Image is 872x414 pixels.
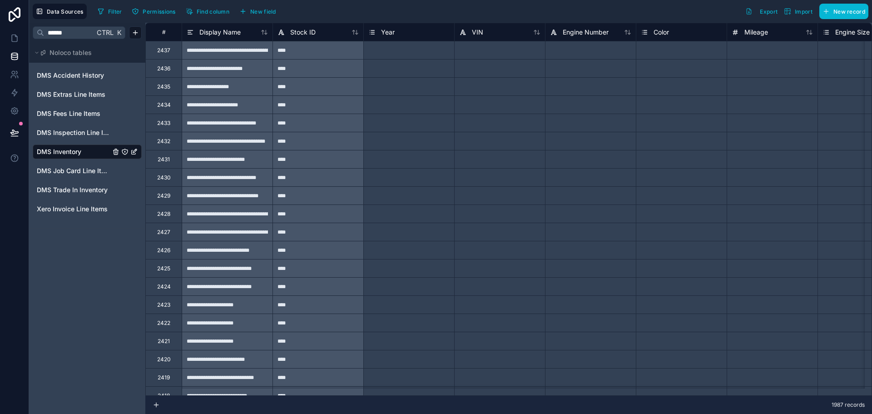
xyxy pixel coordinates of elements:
div: 2419 [158,374,170,381]
div: 2437 [157,47,170,54]
div: 2436 [157,65,170,72]
span: Import [795,8,813,15]
a: New record [816,4,868,19]
span: Find column [197,8,229,15]
span: DMS Trade In Inventory [37,185,108,195]
div: 2427 [157,229,170,236]
div: 2420 [157,356,171,363]
button: Export [742,4,781,19]
div: 2421 [158,338,170,345]
div: 2425 [157,265,170,272]
span: Noloco tables [50,48,92,57]
div: DMS Job Card Line Items [33,164,142,178]
span: DMS Inventory [37,147,81,156]
button: New field [236,5,279,18]
div: 2418 [158,392,170,399]
span: 1987 records [832,401,865,409]
a: DMS Fees Line Items [37,109,110,118]
a: DMS Accident History [37,71,110,80]
span: Export [760,8,778,15]
button: New record [819,4,868,19]
div: 2435 [157,83,170,90]
div: DMS Extras Line Items [33,87,142,102]
div: 2430 [157,174,171,181]
div: 2434 [157,101,171,109]
div: 2432 [157,138,170,145]
div: 2423 [157,301,170,309]
span: Permissions [143,8,175,15]
span: DMS Fees Line Items [37,109,100,118]
button: Data Sources [33,4,87,19]
span: Engine Number [563,28,609,37]
span: Mileage [744,28,768,37]
a: Xero Invoice Line Items [37,205,110,214]
span: K [116,30,122,36]
span: New field [250,8,276,15]
span: DMS Extras Line Items [37,90,105,99]
div: 2429 [157,192,170,200]
div: 2424 [157,283,171,290]
span: Xero Invoice Line Items [37,205,108,214]
a: DMS Trade In Inventory [37,185,110,195]
a: DMS Extras Line Items [37,90,110,99]
span: Ctrl [96,27,114,38]
span: Color [654,28,669,37]
div: DMS Fees Line Items [33,106,142,121]
span: Data Sources [47,8,84,15]
div: Xero Invoice Line Items [33,202,142,216]
span: Engine Size [835,28,870,37]
div: 2431 [158,156,170,163]
a: DMS Inspection Line Items [37,128,110,137]
span: Stock ID [290,28,316,37]
button: Import [781,4,816,19]
div: DMS Inventory [33,145,142,159]
a: Permissions [129,5,182,18]
div: 2426 [157,247,170,254]
div: DMS Accident History [33,68,142,83]
a: DMS Inventory [37,147,110,156]
span: VIN [472,28,483,37]
div: 2433 [157,120,170,127]
span: New record [833,8,865,15]
div: 2428 [157,210,170,218]
div: DMS Trade In Inventory [33,183,142,197]
button: Noloco tables [33,46,136,59]
div: 2422 [157,319,170,327]
div: DMS Inspection Line Items [33,125,142,140]
span: Display Name [199,28,241,37]
span: Filter [108,8,122,15]
span: Year [381,28,395,37]
a: DMS Job Card Line Items [37,166,110,175]
span: DMS Accident History [37,71,104,80]
button: Permissions [129,5,178,18]
button: Filter [94,5,125,18]
button: Find column [183,5,233,18]
div: # [153,29,175,35]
